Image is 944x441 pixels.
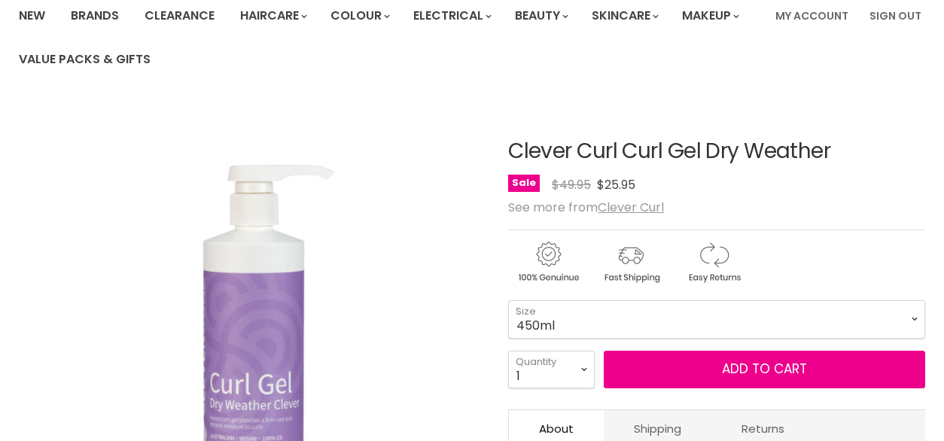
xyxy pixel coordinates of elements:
[508,239,588,285] img: genuine.gif
[552,176,591,193] span: $49.95
[8,44,162,75] a: Value Packs & Gifts
[591,239,671,285] img: shipping.gif
[674,239,754,285] img: returns.gif
[604,351,925,388] button: Add to cart
[598,199,664,216] a: Clever Curl
[508,351,595,388] select: Quantity
[508,175,540,192] span: Sale
[8,5,53,50] button: Open gorgias live chat
[508,140,925,163] h1: Clever Curl Curl Gel Dry Weather
[722,360,807,378] span: Add to cart
[508,199,664,216] span: See more from
[597,176,635,193] span: $25.95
